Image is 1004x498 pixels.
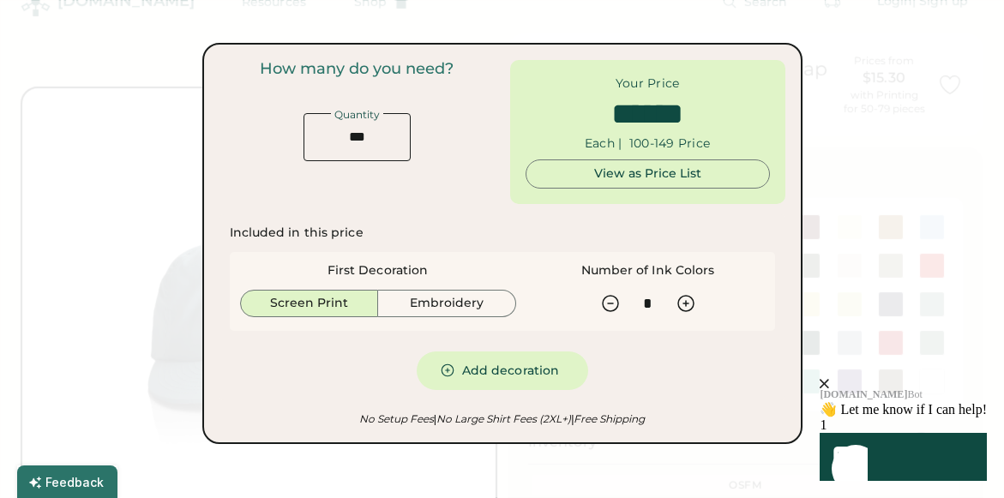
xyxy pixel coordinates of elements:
div: First Decoration [328,262,429,279]
div: Number of Ink Colors [581,262,715,279]
div: View as Price List [540,165,755,183]
em: No Large Shirt Fees (2XL+) [434,412,571,425]
font: | [434,412,436,425]
em: Free Shipping [571,412,645,425]
iframe: Front Chat [717,278,1000,495]
div: Quantity [331,110,383,120]
div: Your Price [616,75,680,93]
div: Each | 100-149 Price [585,135,710,153]
em: No Setup Fees [359,412,434,425]
div: How many do you need? [260,60,454,79]
div: Included in this price [230,225,364,242]
button: Add decoration [417,351,588,390]
button: Screen Print [240,290,379,317]
font: | [571,412,574,425]
button: Embroidery [378,290,516,317]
